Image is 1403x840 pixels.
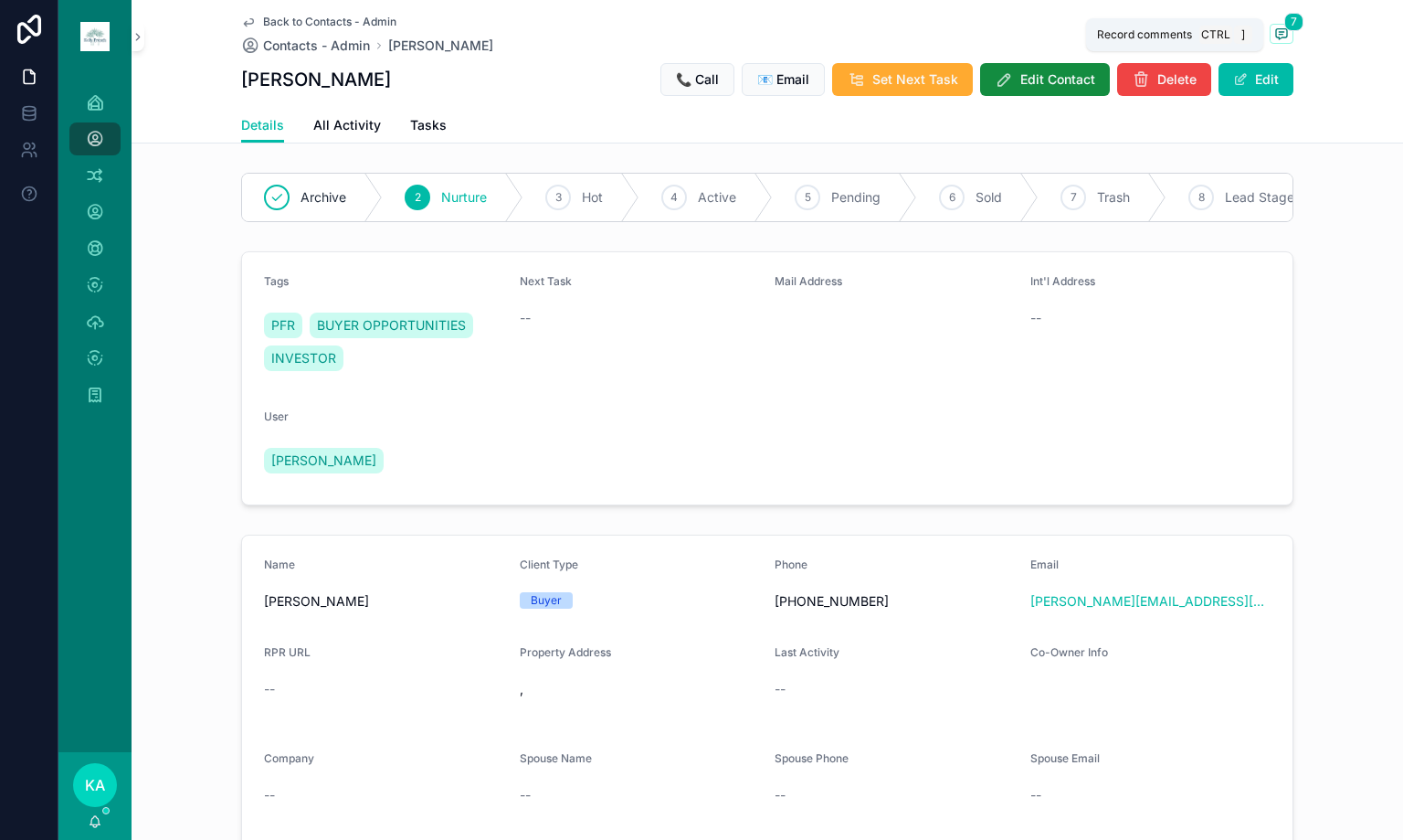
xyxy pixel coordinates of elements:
[1198,190,1205,205] span: 8
[415,190,421,205] span: 2
[949,190,955,205] span: 6
[1030,274,1095,288] span: Int'l Address
[1020,70,1095,89] span: Edit Contact
[520,645,611,659] span: Property Address
[1218,63,1293,96] button: Edit
[775,645,839,659] span: Last Activity
[520,558,578,571] span: Client Type
[775,786,786,804] span: --
[271,316,295,335] span: PFR
[313,116,381,134] span: All Activity
[58,73,132,435] div: scrollable content
[1030,309,1041,327] span: --
[301,188,346,207] span: Archive
[520,751,592,765] span: Spouse Name
[775,680,786,698] span: --
[264,645,311,659] span: RPR URL
[520,786,531,804] span: --
[271,452,376,470] span: [PERSON_NAME]
[582,188,603,207] span: Hot
[831,188,881,207] span: Pending
[1097,188,1130,207] span: Trash
[264,786,275,804] span: --
[264,680,275,698] span: --
[264,346,343,371] a: INVESTOR
[264,751,314,765] span: Company
[757,70,809,89] span: 📧 Email
[1030,751,1100,765] span: Spouse Email
[410,116,447,134] span: Tasks
[1236,27,1250,42] span: ]
[775,558,807,571] span: Phone
[805,190,811,205] span: 5
[1030,558,1059,571] span: Email
[660,63,734,96] button: 📞 Call
[520,309,531,327] span: --
[271,349,336,367] span: INVESTOR
[676,70,719,89] span: 📞 Call
[263,37,370,55] span: Contacts - Admin
[317,316,466,335] span: BUYER OPPORTUNITIES
[1030,786,1041,804] span: --
[775,274,842,288] span: Mail Address
[241,116,284,134] span: Details
[264,592,505,611] span: [PERSON_NAME]
[441,188,487,207] span: Nurture
[241,109,284,144] a: Details
[980,63,1110,96] button: Edit Contact
[241,37,370,55] a: Contacts - Admin
[520,680,761,698] span: ,
[742,63,825,96] button: 📧 Email
[1097,27,1192,42] span: Record comments
[264,409,289,423] span: User
[872,70,958,89] span: Set Next Task
[520,274,572,288] span: Next Task
[1270,24,1293,47] button: 7
[775,751,849,765] span: Spouse Phone
[555,190,562,205] span: 3
[263,15,396,29] span: Back to Contacts - Admin
[1225,188,1294,207] span: Lead Stage
[310,313,473,338] a: BUYER OPPORTUNITIES
[832,63,973,96] button: Set Next Task
[1199,26,1232,44] span: Ctrl
[976,188,1002,207] span: Sold
[1030,592,1271,611] a: [PERSON_NAME][EMAIL_ADDRESS][DOMAIN_NAME]
[1117,63,1211,96] button: Delete
[80,22,110,51] img: App logo
[775,592,1016,611] span: [PHONE_NUMBER]
[264,448,384,473] a: [PERSON_NAME]
[264,274,289,288] span: Tags
[1030,645,1108,659] span: Co-Owner Info
[698,188,736,207] span: Active
[313,109,381,145] a: All Activity
[264,558,295,571] span: Name
[241,15,396,29] a: Back to Contacts - Admin
[264,313,302,338] a: PFR
[241,67,391,92] h1: [PERSON_NAME]
[670,190,678,205] span: 4
[85,774,105,796] span: KA
[1071,190,1077,205] span: 7
[388,37,493,55] a: [PERSON_NAME]
[410,109,447,145] a: Tasks
[1157,70,1197,89] span: Delete
[1284,13,1303,31] span: 7
[531,592,562,609] div: Buyer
